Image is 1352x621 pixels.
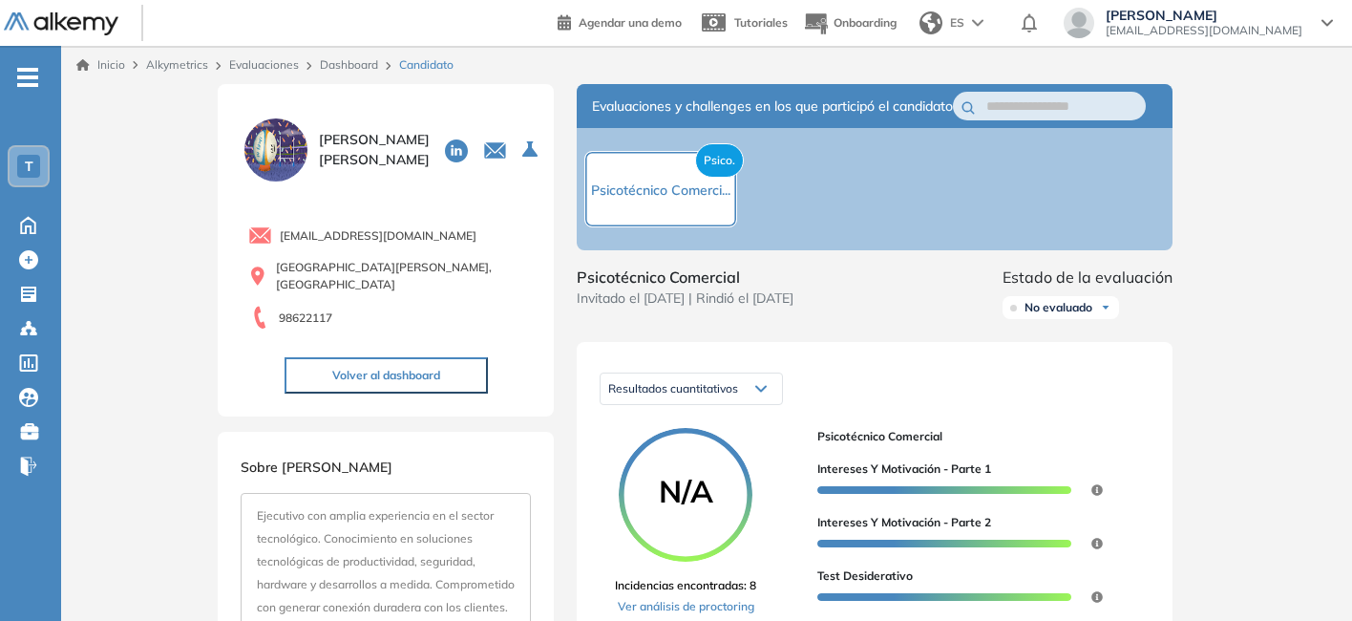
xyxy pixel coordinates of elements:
[817,514,991,531] span: Intereses y Motivación - Parte 2
[319,130,430,170] span: [PERSON_NAME] [PERSON_NAME]
[608,381,738,396] span: Resultados cuantitativos
[276,259,531,293] span: [GEOGRAPHIC_DATA][PERSON_NAME], [GEOGRAPHIC_DATA]
[1025,300,1092,315] span: No evaluado
[1106,23,1302,38] span: [EMAIL_ADDRESS][DOMAIN_NAME]
[558,10,682,32] a: Agendar una demo
[241,115,311,185] img: PROFILE_MENU_LOGO_USER
[817,460,991,478] span: Intereses y Motivación - Parte 1
[817,428,1134,445] span: Psicotécnico Comercial
[619,476,752,506] span: N/A
[76,56,125,74] a: Inicio
[577,289,793,309] span: Invitado el [DATE] | Rindió el [DATE]
[817,567,913,585] span: Test Desiderativo
[241,459,392,476] span: Sobre [PERSON_NAME]
[279,310,332,327] span: 98622117
[803,3,897,44] button: Onboarding
[695,143,744,178] span: Psico.
[972,19,983,27] img: arrow
[577,266,793,289] span: Psicotécnico Comercial
[1106,8,1302,23] span: [PERSON_NAME]
[592,96,953,117] span: Evaluaciones y challenges en los que participó el candidato
[320,57,378,72] a: Dashboard
[1003,266,1172,289] span: Estado de la evaluación
[4,12,118,36] img: Logo
[734,15,788,30] span: Tutoriales
[950,14,964,32] span: ES
[591,182,730,199] span: Psicotécnico Comerci...
[280,227,476,245] span: [EMAIL_ADDRESS][DOMAIN_NAME]
[834,15,897,30] span: Onboarding
[919,11,942,34] img: world
[229,57,299,72] a: Evaluaciones
[25,159,33,174] span: T
[1100,302,1111,313] img: Ícono de flecha
[285,357,488,394] button: Volver al dashboard
[146,57,208,72] span: Alkymetrics
[615,577,756,594] span: Incidencias encontradas: 8
[615,598,756,615] a: Ver análisis de proctoring
[515,133,549,167] button: Seleccione la evaluación activa
[399,56,454,74] span: Candidato
[579,15,682,30] span: Agendar una demo
[17,75,38,79] i: -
